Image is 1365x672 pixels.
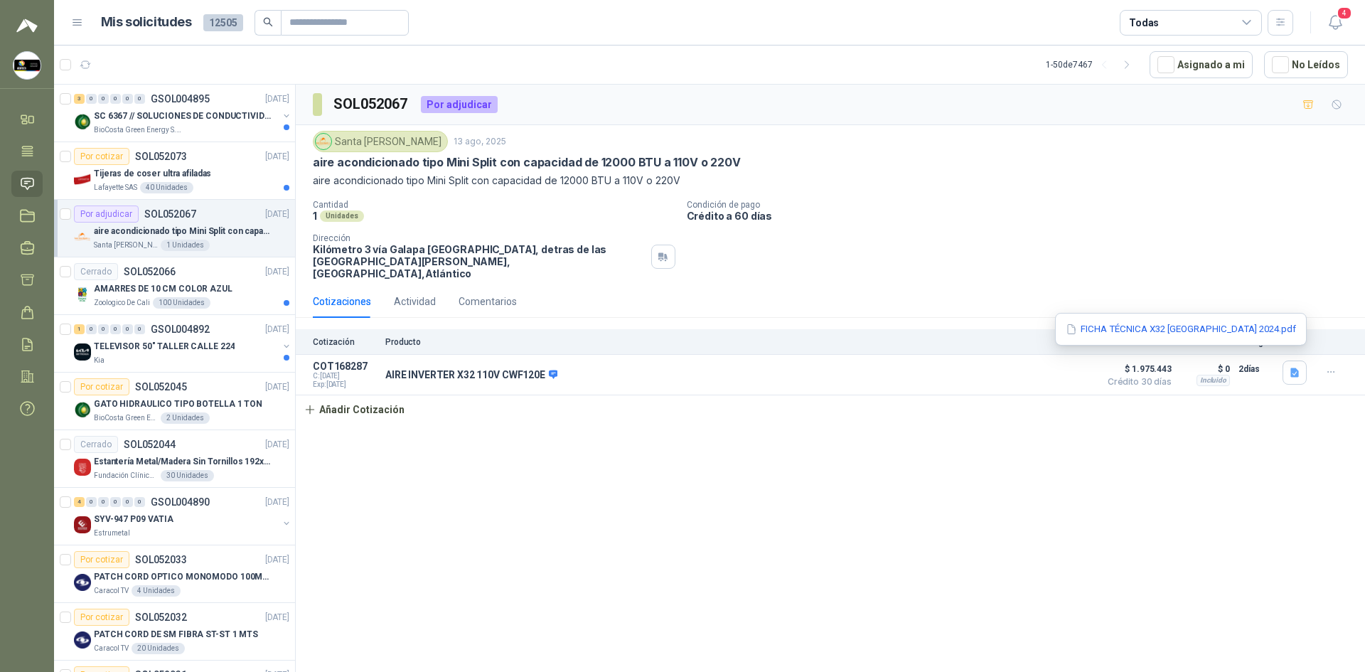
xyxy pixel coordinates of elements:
div: 0 [122,497,133,507]
img: Company Logo [74,343,91,361]
p: Cantidad [313,200,675,210]
div: 0 [110,497,121,507]
div: 2 Unidades [161,412,210,424]
img: Company Logo [74,228,91,245]
p: GSOL004890 [151,497,210,507]
span: C: [DATE] [313,372,377,380]
div: Cerrado [74,436,118,453]
div: 1 [74,324,85,334]
p: [DATE] [265,438,289,452]
p: COT168287 [313,361,377,372]
img: Company Logo [74,459,91,476]
p: Santa [PERSON_NAME] [94,240,158,251]
div: 4 Unidades [132,585,181,597]
p: Estantería Metal/Madera Sin Tornillos 192x100x50 cm 5 Niveles Gris [94,455,271,469]
span: search [263,17,273,27]
p: SYV-947 P09 VATIA [94,513,173,526]
button: Asignado a mi [1150,51,1253,78]
p: aire acondicionado tipo Mini Split con capacidad de 12000 BTU a 110V o 220V [94,225,271,238]
p: $ 0 [1180,361,1230,378]
p: Condición de pago [687,200,1359,210]
p: [DATE] [265,496,289,509]
div: Por adjudicar [74,206,139,223]
h3: SOL052067 [333,93,409,115]
button: No Leídos [1264,51,1348,78]
p: SOL052045 [135,382,187,392]
p: [DATE] [265,611,289,624]
span: 4 [1337,6,1352,20]
div: Santa [PERSON_NAME] [313,131,448,152]
p: Crédito a 60 días [687,210,1359,222]
p: Lafayette SAS [94,182,137,193]
p: 1 [313,210,317,222]
div: Por cotizar [74,148,129,165]
button: FICHA TÉCNICA X32 [GEOGRAPHIC_DATA] 2024.pdf [1064,322,1297,337]
p: Kia [94,355,105,366]
div: 0 [98,94,109,104]
p: SOL052032 [135,612,187,622]
p: SOL052044 [124,439,176,449]
p: Producto [385,337,1092,347]
a: CerradoSOL052066[DATE] Company LogoAMARRES DE 10 CM COLOR AZULZoologico De Cali100 Unidades [54,257,295,315]
a: Por adjudicarSOL052067[DATE] Company Logoaire acondicionado tipo Mini Split con capacidad de 1200... [54,200,295,257]
p: aire acondicionado tipo Mini Split con capacidad de 12000 BTU a 110V o 220V [313,155,741,170]
p: SOL052066 [124,267,176,277]
button: Añadir Cotización [296,395,412,424]
div: Todas [1129,15,1159,31]
div: 0 [98,497,109,507]
div: 40 Unidades [140,182,193,193]
span: $ 1.975.443 [1101,361,1172,378]
div: 3 [74,94,85,104]
p: [DATE] [265,380,289,394]
p: GATO HIDRAULICO TIPO BOTELLA 1 TON [94,398,262,411]
div: Unidades [320,210,364,222]
a: Por cotizarSOL052033[DATE] Company LogoPATCH CORD OPTICO MONOMODO 100MTSCaracol TV4 Unidades [54,545,295,603]
div: Por cotizar [74,551,129,568]
div: Por cotizar [74,378,129,395]
div: 1 Unidades [161,240,210,251]
p: [DATE] [265,323,289,336]
div: 20 Unidades [132,643,185,654]
p: [DATE] [265,92,289,106]
p: SOL052067 [144,209,196,219]
p: Caracol TV [94,585,129,597]
div: 4 [74,497,85,507]
div: Cotizaciones [313,294,371,309]
h1: Mis solicitudes [101,12,192,33]
img: Company Logo [74,171,91,188]
p: Zoologico De Cali [94,297,150,309]
img: Company Logo [14,52,41,79]
img: Company Logo [74,113,91,130]
span: Exp: [DATE] [313,380,377,389]
a: CerradoSOL052044[DATE] Company LogoEstantería Metal/Madera Sin Tornillos 192x100x50 cm 5 Niveles ... [54,430,295,488]
a: 4 0 0 0 0 0 GSOL004890[DATE] Company LogoSYV-947 P09 VATIAEstrumetal [74,494,292,539]
p: [DATE] [265,208,289,221]
p: aire acondicionado tipo Mini Split con capacidad de 12000 BTU a 110V o 220V [313,173,1348,188]
p: Estrumetal [94,528,130,539]
div: Por cotizar [74,609,129,626]
a: Por cotizarSOL052032[DATE] Company LogoPATCH CORD DE SM FIBRA ST-ST 1 MTSCaracol TV20 Unidades [54,603,295,661]
a: 1 0 0 0 0 0 GSOL004892[DATE] Company LogoTELEVISOR 50" TALLER CALLE 224Kia [74,321,292,366]
p: SOL052033 [135,555,187,565]
p: [DATE] [265,150,289,164]
img: Company Logo [316,134,331,149]
div: 100 Unidades [153,297,210,309]
div: Comentarios [459,294,517,309]
p: SC 6367 // SOLUCIONES DE CONDUCTIVIDAD [94,110,271,123]
div: 0 [86,497,97,507]
div: 0 [110,324,121,334]
img: Company Logo [74,631,91,649]
div: 0 [98,324,109,334]
div: 0 [122,94,133,104]
p: Tijeras de coser ultra afiladas [94,167,211,181]
div: 1 - 50 de 7467 [1046,53,1138,76]
img: Company Logo [74,286,91,303]
p: AMARRES DE 10 CM COLOR AZUL [94,282,232,296]
p: Cotización [313,337,377,347]
a: 3 0 0 0 0 0 GSOL004895[DATE] Company LogoSC 6367 // SOLUCIONES DE CONDUCTIVIDADBioCosta Green Ene... [74,90,292,136]
div: 30 Unidades [161,470,214,481]
div: 0 [110,94,121,104]
div: 0 [86,324,97,334]
div: Actividad [394,294,436,309]
img: Company Logo [74,574,91,591]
